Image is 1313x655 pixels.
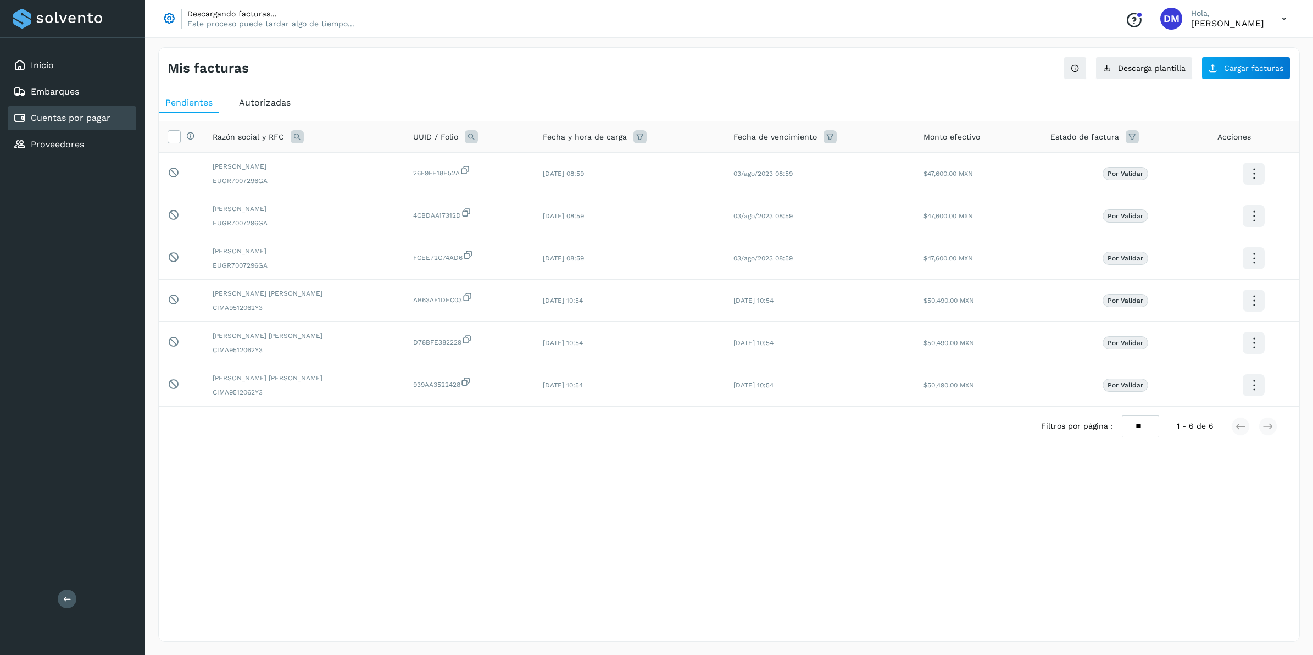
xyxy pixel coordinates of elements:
[1050,131,1119,143] span: Estado de factura
[1118,64,1186,72] span: Descarga plantilla
[1191,18,1264,29] p: Diego Muriel Perez
[1108,339,1143,347] p: Por validar
[543,212,584,220] span: [DATE] 08:59
[8,132,136,157] div: Proveedores
[733,170,793,177] span: 03/ago/2023 08:59
[543,297,583,304] span: [DATE] 10:54
[413,207,525,220] span: 4CBDAA17312D
[733,131,817,143] span: Fecha de vencimiento
[923,381,974,389] span: $50,490.00 MXN
[213,345,396,355] span: CIMA9512062Y3
[187,9,354,19] p: Descargando facturas...
[213,303,396,313] span: CIMA9512062Y3
[165,97,213,108] span: Pendientes
[1108,381,1143,389] p: Por validar
[923,212,973,220] span: $47,600.00 MXN
[31,113,110,123] a: Cuentas por pagar
[543,339,583,347] span: [DATE] 10:54
[543,254,584,262] span: [DATE] 08:59
[8,53,136,77] div: Inicio
[1201,57,1290,80] button: Cargar facturas
[1108,297,1143,304] p: Por validar
[543,170,584,177] span: [DATE] 08:59
[733,212,793,220] span: 03/ago/2023 08:59
[31,139,84,149] a: Proveedores
[213,387,396,397] span: CIMA9512062Y3
[1224,64,1283,72] span: Cargar facturas
[31,86,79,97] a: Embarques
[923,170,973,177] span: $47,600.00 MXN
[8,106,136,130] div: Cuentas por pagar
[413,131,458,143] span: UUID / Folio
[213,162,396,171] span: [PERSON_NAME]
[1108,170,1143,177] p: Por validar
[213,331,396,341] span: [PERSON_NAME] [PERSON_NAME]
[213,246,396,256] span: [PERSON_NAME]
[213,373,396,383] span: [PERSON_NAME] [PERSON_NAME]
[1095,57,1193,80] button: Descarga plantilla
[413,249,525,263] span: FCEE72C74AD6
[1108,254,1143,262] p: Por validar
[213,176,396,186] span: EUGR7007296GA
[213,131,284,143] span: Razón social y RFC
[8,80,136,104] div: Embarques
[543,381,583,389] span: [DATE] 10:54
[733,381,774,389] span: [DATE] 10:54
[413,165,525,178] span: 26F9FE18E52A
[168,60,249,76] h4: Mis facturas
[1108,212,1143,220] p: Por validar
[31,60,54,70] a: Inicio
[923,297,974,304] span: $50,490.00 MXN
[213,204,396,214] span: [PERSON_NAME]
[1177,420,1214,432] span: 1 - 6 de 6
[213,260,396,270] span: EUGR7007296GA
[733,297,774,304] span: [DATE] 10:54
[413,376,525,390] span: 939AA3522428
[733,254,793,262] span: 03/ago/2023 08:59
[413,292,525,305] span: AB63AF1DEC03
[923,254,973,262] span: $47,600.00 MXN
[187,19,354,29] p: Este proceso puede tardar algo de tiempo...
[213,288,396,298] span: [PERSON_NAME] [PERSON_NAME]
[733,339,774,347] span: [DATE] 10:54
[413,334,525,347] span: D78BFE382229
[239,97,291,108] span: Autorizadas
[213,218,396,228] span: EUGR7007296GA
[923,131,980,143] span: Monto efectivo
[543,131,627,143] span: Fecha y hora de carga
[1217,131,1251,143] span: Acciones
[1041,420,1113,432] span: Filtros por página :
[1191,9,1264,18] p: Hola,
[923,339,974,347] span: $50,490.00 MXN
